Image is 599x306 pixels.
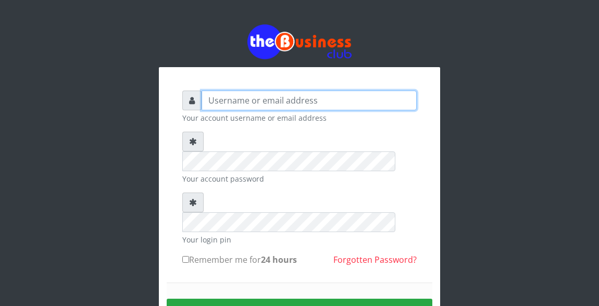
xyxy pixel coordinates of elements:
[333,254,417,265] a: Forgotten Password?
[182,253,297,266] label: Remember me for
[202,91,417,110] input: Username or email address
[182,234,417,245] small: Your login pin
[182,173,417,184] small: Your account password
[182,256,189,263] input: Remember me for24 hours
[261,254,297,265] b: 24 hours
[182,112,417,123] small: Your account username or email address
